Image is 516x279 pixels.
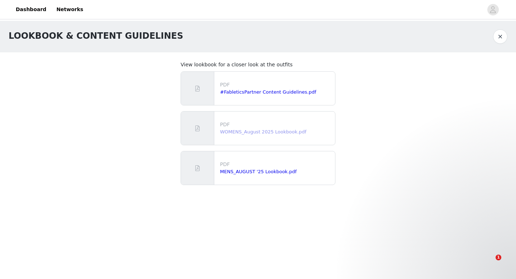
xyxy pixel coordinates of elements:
div: avatar [489,4,496,15]
p: PDF [220,121,332,128]
a: Networks [52,1,87,18]
p: PDF [220,161,332,168]
span: 1 [496,255,501,260]
a: #FableticsPartner Content Guidelines.pdf [220,89,316,95]
p: PDF [220,81,332,89]
a: MENS_AUGUST '25 Lookbook.pdf [220,169,297,174]
a: WOMENS_August 2025 Lookbook.pdf [220,129,306,134]
iframe: Intercom live chat [481,255,498,272]
a: Dashboard [11,1,51,18]
h1: LOOKBOOK & CONTENT GUIDELINES [9,29,183,42]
